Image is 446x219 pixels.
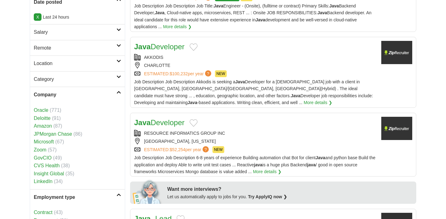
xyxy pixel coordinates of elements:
[61,163,70,168] span: (38)
[34,14,121,20] p: Last 24 hours
[134,138,376,145] div: [GEOGRAPHIC_DATA], [US_STATE]
[134,79,373,105] span: Job Description Job Description Akkodis is seeking a Developer for a [DEMOGRAPHIC_DATA] job with ...
[34,107,48,113] a: Oracle
[188,100,197,105] strong: Java
[307,162,316,167] strong: java
[34,193,116,201] h2: Employment type
[155,10,164,15] strong: Java
[134,118,185,127] a: JavaDeveloper
[34,147,46,152] a: Zoom
[248,194,287,199] a: Try ApplyIQ now ❯
[34,123,52,129] a: Amazon
[316,155,325,160] strong: Java
[34,44,116,52] h2: Remote
[34,59,116,68] h2: Location
[212,146,224,153] span: NEW
[134,118,151,127] strong: Java
[134,130,376,137] div: RESOURCE INFORMATICS GROUP INC
[134,3,371,29] span: Job Description Job Description Job Title: Engineer - (Onsite), (fulltime or contract) Primary Sk...
[30,40,125,56] a: Remote
[190,43,198,51] button: Add to favorite jobs
[134,62,376,69] div: CHARLOTTE
[134,42,151,51] strong: Java
[253,168,282,175] a: More details ❯
[53,123,62,129] span: (87)
[170,147,186,152] span: $52,254
[30,55,125,71] a: Location
[256,17,265,22] strong: Java
[381,41,412,64] img: Company logo
[34,139,54,144] a: Microsoft
[30,24,125,40] a: Salary
[34,171,64,176] a: Insight Global
[34,131,72,137] a: JPMorgan Chase
[53,155,62,160] span: (49)
[167,193,413,200] div: Let us automatically apply to jobs for you.
[73,131,82,137] span: (86)
[54,210,63,215] span: (43)
[167,185,413,193] div: Want more interviews?
[254,162,262,167] strong: java
[291,93,300,98] strong: Java
[34,13,42,21] a: X
[34,28,116,36] h2: Salary
[214,3,223,8] strong: Java
[134,54,376,61] div: AKKODIS
[34,75,116,83] h2: Category
[304,99,332,106] a: More details ❯
[235,79,245,84] strong: Java
[30,189,125,205] a: Employment type
[48,147,56,152] span: (57)
[133,179,163,204] img: apply-iq-scientist.png
[34,155,52,160] a: GovCIO
[65,171,74,176] span: (35)
[144,70,212,77] a: ESTIMATED:$100,232per year?
[381,117,412,140] img: Company logo
[54,179,63,184] span: (34)
[170,71,188,76] span: $100,232
[30,71,125,87] a: Category
[205,70,211,77] span: ?
[215,70,227,77] span: NEW
[203,146,209,152] span: ?
[317,10,327,15] strong: Java
[34,210,52,215] a: Contract
[52,116,61,121] span: (91)
[134,155,375,174] span: Job Description Job Description 6-8 years of experience Building automation chat Bot for client a...
[190,119,198,127] button: Add to favorite jobs
[34,116,50,121] a: Deloitte
[163,23,191,30] a: More details ❯
[134,42,185,51] a: JavaDeveloper
[329,3,339,8] strong: Java
[34,91,116,99] h2: Company
[34,163,60,168] a: CVS Health
[50,107,61,113] span: (771)
[34,179,53,184] a: LinkedIn
[144,146,210,153] a: ESTIMATED:$52,254per year?
[55,139,64,144] span: (67)
[30,87,125,103] a: Company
